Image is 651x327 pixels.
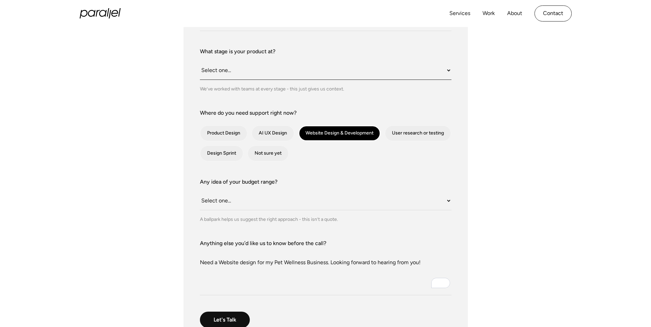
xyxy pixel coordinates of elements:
label: Any idea of your budget range? [200,178,451,186]
label: What stage is your product at? [200,47,451,56]
a: Work [483,9,495,18]
label: Where do you need support right now? [200,109,451,117]
a: About [507,9,522,18]
a: Services [449,9,470,18]
textarea: To enrich screen reader interactions, please activate Accessibility in Grammarly extension settings [200,247,451,295]
div: A ballpark helps us suggest the right approach - this isn’t a quote. [200,216,451,223]
label: Anything else you’d like us to know before the call? [200,239,451,247]
a: Contact [534,5,572,22]
div: We’ve worked with teams at every stage - this just gives us context. [200,85,451,93]
a: home [80,8,121,18]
